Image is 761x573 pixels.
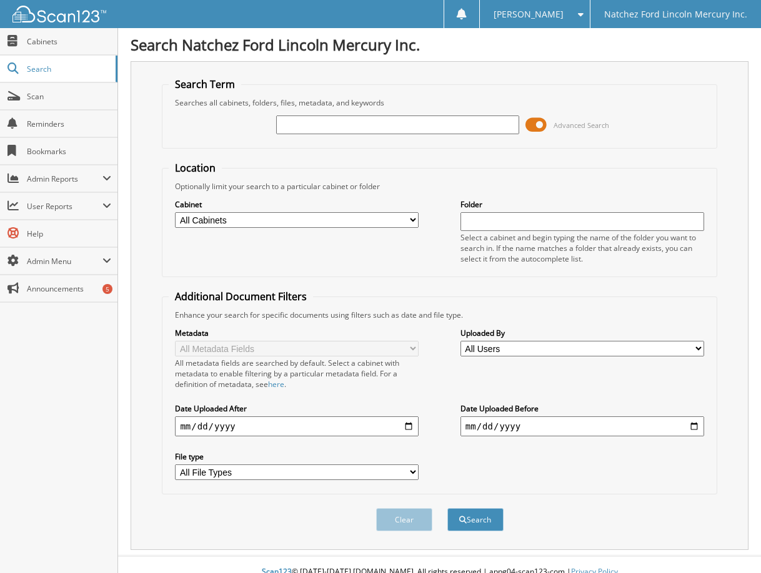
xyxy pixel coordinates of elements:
div: Enhance your search for specific documents using filters such as date and file type. [169,310,710,320]
label: Date Uploaded Before [460,403,704,414]
span: Admin Reports [27,174,102,184]
div: Select a cabinet and begin typing the name of the folder you want to search in. If the name match... [460,232,704,264]
span: [PERSON_NAME] [494,11,564,18]
legend: Location [169,161,222,175]
div: 5 [102,284,112,294]
button: Search [447,508,504,531]
span: Advanced Search [554,120,609,130]
div: All metadata fields are searched by default. Select a cabinet with metadata to enable filtering b... [175,358,419,389]
label: File type [175,451,419,462]
span: Admin Menu [27,256,102,267]
a: here [268,379,284,389]
div: Optionally limit your search to a particular cabinet or folder [169,181,710,192]
span: Bookmarks [27,146,111,157]
label: Folder [460,199,704,210]
input: end [460,416,704,436]
img: scan123-logo-white.svg [12,6,106,22]
label: Uploaded By [460,328,704,338]
legend: Additional Document Filters [169,290,313,303]
span: Scan [27,91,111,102]
button: Clear [376,508,432,531]
span: Announcements [27,283,111,294]
span: Natchez Ford Lincoln Mercury Inc. [604,11,747,18]
label: Cabinet [175,199,419,210]
div: Searches all cabinets, folders, files, metadata, and keywords [169,97,710,108]
span: Help [27,228,111,239]
input: start [175,416,419,436]
span: Search [27,64,109,74]
legend: Search Term [169,77,241,91]
label: Date Uploaded After [175,403,419,414]
label: Metadata [175,328,419,338]
span: User Reports [27,201,102,212]
span: Reminders [27,119,111,129]
h1: Search Natchez Ford Lincoln Mercury Inc. [131,34,749,55]
span: Cabinets [27,36,111,47]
